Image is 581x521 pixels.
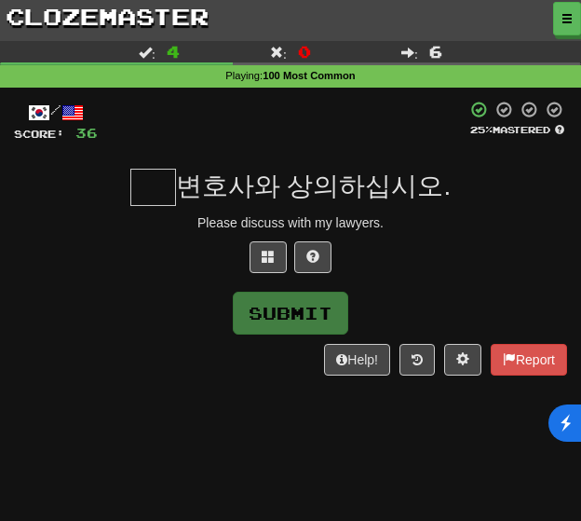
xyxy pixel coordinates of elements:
div: Please discuss with my lawyers. [14,213,567,232]
button: Switch sentence to multiple choice alt+p [250,241,287,273]
span: Score: [14,128,64,140]
button: Submit [233,292,348,335]
span: : [270,46,287,59]
div: / [14,101,98,124]
strong: 100 Most Common [263,70,355,81]
span: : [139,46,155,59]
span: 36 [75,125,98,141]
span: 변호사와 상의하십시오. [176,171,452,200]
span: : [401,46,418,59]
span: 4 [167,42,180,61]
span: 6 [429,42,442,61]
span: 0 [298,42,311,61]
button: Single letter hint - you only get 1 per sentence and score half the points! alt+h [294,241,331,273]
div: Mastered [466,123,567,136]
span: 25 % [470,124,493,135]
button: Report [491,344,567,376]
button: Help! [324,344,390,376]
button: Round history (alt+y) [399,344,435,376]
